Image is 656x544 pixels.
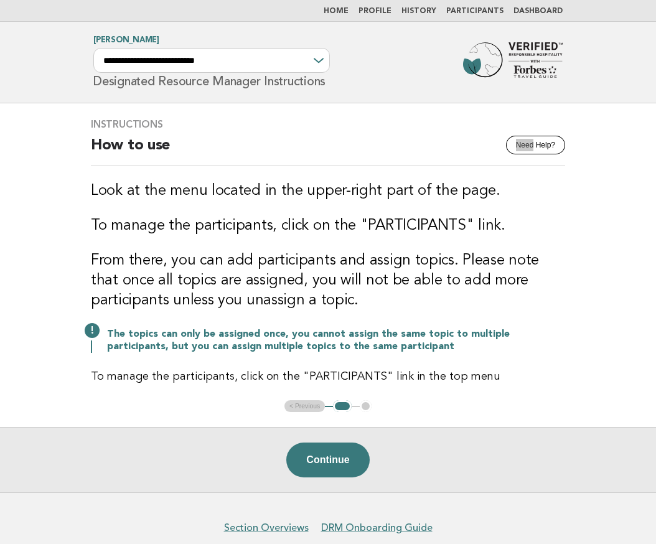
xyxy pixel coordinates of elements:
p: To manage the participants, click on the "PARTICIPANTS" link in the top menu [91,368,565,385]
h3: Look at the menu located in the upper-right part of the page. [91,181,565,201]
p: The topics can only be assigned once, you cannot assign the same topic to multiple participants, ... [107,328,565,353]
button: Need Help? [506,136,565,154]
a: [PERSON_NAME] [93,36,159,44]
a: Section Overviews [224,522,309,534]
h3: To manage the participants, click on the "PARTICIPANTS" link. [91,216,565,236]
button: 1 [333,400,351,413]
h1: Designated Resource Manager Instructions [93,37,330,88]
a: Dashboard [513,7,563,15]
a: History [401,7,436,15]
a: Home [324,7,349,15]
button: Continue [286,443,369,477]
img: Forbes Travel Guide [463,42,563,82]
a: Profile [358,7,391,15]
h3: Instructions [91,118,565,131]
h3: From there, you can add participants and assign topics. Please note that once all topics are assi... [91,251,565,311]
h2: How to use [91,136,565,166]
a: Participants [446,7,504,15]
a: DRM Onboarding Guide [321,522,433,534]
